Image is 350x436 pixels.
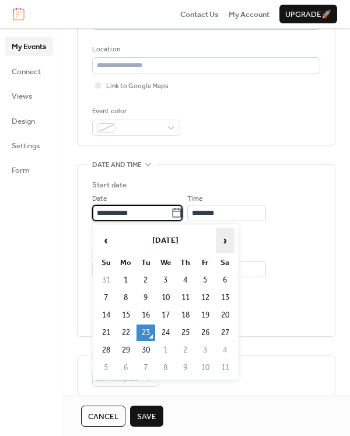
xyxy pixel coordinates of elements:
td: 10 [196,360,215,376]
span: My Account [229,9,269,20]
td: 16 [136,307,155,323]
td: 11 [176,289,195,306]
th: Tu [136,254,155,271]
button: Upgrade🚀 [279,5,337,23]
th: [DATE] [117,228,215,253]
td: 9 [176,360,195,376]
td: 19 [196,307,215,323]
td: 23 [136,325,155,341]
th: Sa [216,254,235,271]
th: We [156,254,175,271]
th: Th [176,254,195,271]
span: Contact Us [180,9,219,20]
span: Cancel [88,411,118,423]
td: 4 [176,272,195,288]
td: 25 [176,325,195,341]
td: 5 [97,360,116,376]
div: Event color [92,106,178,117]
a: My Account [229,8,269,20]
span: My Events [12,41,46,53]
td: 31 [97,272,116,288]
span: Time [187,193,202,205]
td: 21 [97,325,116,341]
button: Save [130,406,163,427]
td: 6 [117,360,135,376]
td: 15 [117,307,135,323]
td: 4 [216,342,235,358]
a: My Events [5,37,53,55]
td: 5 [196,272,215,288]
button: Cancel [81,406,125,427]
th: Mo [117,254,135,271]
th: Fr [196,254,215,271]
div: Location [92,44,318,55]
span: Link to Google Maps [106,81,169,92]
td: 2 [176,342,195,358]
td: 18 [176,307,195,323]
td: 1 [117,272,135,288]
span: ‹ [97,229,115,252]
td: 27 [216,325,235,341]
td: 20 [216,307,235,323]
span: Views [12,90,32,102]
td: 3 [196,342,215,358]
td: 24 [156,325,175,341]
span: › [216,229,234,252]
a: Form [5,161,53,179]
a: Settings [5,136,53,155]
td: 9 [136,289,155,306]
span: Connect [12,66,41,78]
td: 8 [117,289,135,306]
span: Settings [12,140,40,152]
img: logo [13,8,24,20]
a: Views [5,86,53,105]
a: Connect [5,62,53,81]
td: 17 [156,307,175,323]
td: 6 [216,272,235,288]
span: Date [92,193,107,205]
a: Contact Us [180,8,219,20]
td: 28 [97,342,116,358]
span: Date and time [92,159,142,171]
td: 11 [216,360,235,376]
td: 13 [216,289,235,306]
td: 7 [97,289,116,306]
span: Form [12,165,30,176]
span: Design [12,116,35,127]
td: 29 [117,342,135,358]
td: 2 [136,272,155,288]
td: 1 [156,342,175,358]
th: Su [97,254,116,271]
td: 14 [97,307,116,323]
td: 26 [196,325,215,341]
td: 10 [156,289,175,306]
td: 7 [136,360,155,376]
td: 8 [156,360,175,376]
td: 12 [196,289,215,306]
a: Design [5,111,53,130]
td: 22 [117,325,135,341]
span: Upgrade 🚀 [285,9,331,20]
span: Save [137,411,156,423]
div: Start date [92,179,127,191]
td: 3 [156,272,175,288]
td: 30 [136,342,155,358]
